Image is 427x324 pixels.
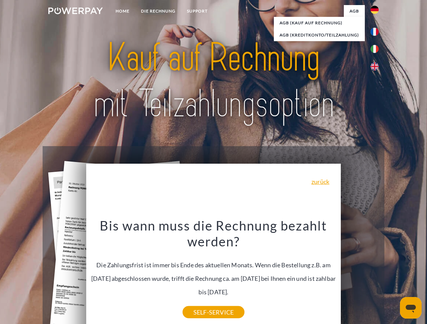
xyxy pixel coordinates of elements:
[274,29,365,41] a: AGB (Kreditkonto/Teilzahlung)
[371,45,379,53] img: it
[344,5,365,17] a: agb
[400,297,422,319] iframe: Schaltfläche zum Öffnen des Messaging-Fensters
[90,217,337,312] div: Die Zahlungsfrist ist immer bis Ende des aktuellen Monats. Wenn die Bestellung z.B. am [DATE] abg...
[371,28,379,36] img: fr
[181,5,213,17] a: SUPPORT
[183,306,244,318] a: SELF-SERVICE
[90,217,337,250] h3: Bis wann muss die Rechnung bezahlt werden?
[371,62,379,71] img: en
[274,17,365,29] a: AGB (Kauf auf Rechnung)
[371,6,379,14] img: de
[135,5,181,17] a: DIE RECHNUNG
[110,5,135,17] a: Home
[65,32,362,129] img: title-powerpay_de.svg
[311,179,329,185] a: zurück
[48,7,103,14] img: logo-powerpay-white.svg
